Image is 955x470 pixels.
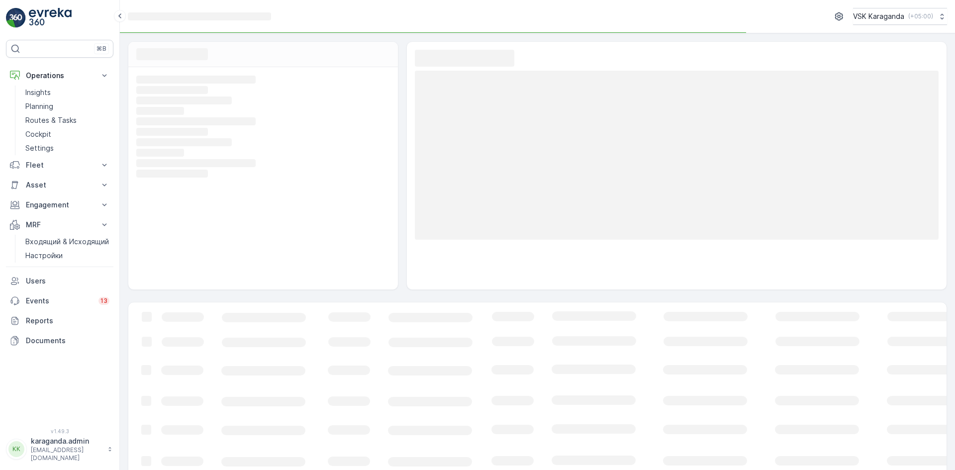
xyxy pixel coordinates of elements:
[21,235,113,249] a: Входящий & Исходящий
[6,175,113,195] button: Asset
[26,336,109,346] p: Documents
[29,8,72,28] img: logo_light-DOdMpM7g.png
[100,297,107,305] p: 13
[25,115,77,125] p: Routes & Tasks
[6,311,113,331] a: Reports
[96,45,106,53] p: ⌘B
[6,291,113,311] a: Events13
[21,113,113,127] a: Routes & Tasks
[26,200,94,210] p: Engagement
[31,436,102,446] p: karaganda.admin
[25,143,54,153] p: Settings
[908,12,933,20] p: ( +05:00 )
[21,141,113,155] a: Settings
[853,11,904,21] p: VSK Karaganda
[21,249,113,263] a: Настройки
[26,160,94,170] p: Fleet
[6,155,113,175] button: Fleet
[21,86,113,99] a: Insights
[6,428,113,434] span: v 1.49.3
[25,101,53,111] p: Planning
[6,8,26,28] img: logo
[26,180,94,190] p: Asset
[31,446,102,462] p: [EMAIL_ADDRESS][DOMAIN_NAME]
[26,220,94,230] p: MRF
[21,99,113,113] a: Planning
[25,237,109,247] p: Входящий & Исходящий
[6,271,113,291] a: Users
[6,195,113,215] button: Engagement
[26,316,109,326] p: Reports
[25,251,63,261] p: Настройки
[26,71,94,81] p: Operations
[25,88,51,97] p: Insights
[26,296,93,306] p: Events
[6,331,113,351] a: Documents
[8,441,24,457] div: KK
[21,127,113,141] a: Cockpit
[6,66,113,86] button: Operations
[26,276,109,286] p: Users
[6,436,113,462] button: KKkaraganda.admin[EMAIL_ADDRESS][DOMAIN_NAME]
[853,8,947,25] button: VSK Karaganda(+05:00)
[25,129,51,139] p: Cockpit
[6,215,113,235] button: MRF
